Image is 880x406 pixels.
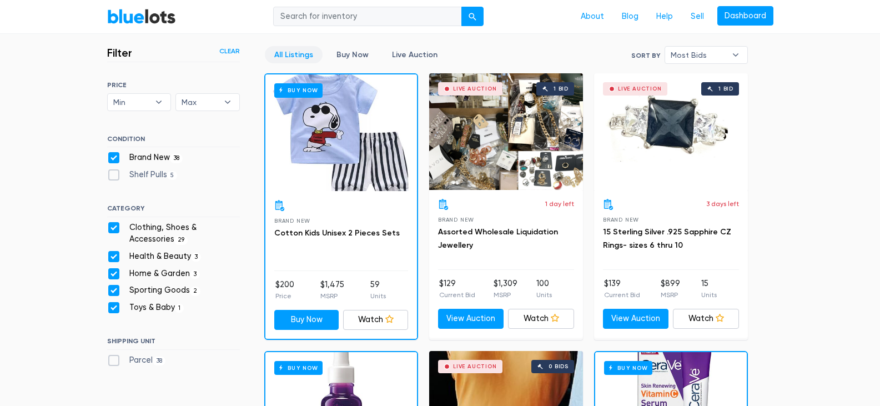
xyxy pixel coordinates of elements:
b: ▾ [147,94,170,111]
p: MSRP [494,290,517,300]
div: 1 bid [554,86,569,92]
span: Most Bids [671,47,726,63]
div: Live Auction [453,86,497,92]
a: Live Auction [383,46,447,63]
label: Clothing, Shoes & Accessories [107,222,240,245]
a: BlueLots [107,8,176,24]
label: Sporting Goods [107,284,201,297]
span: 2 [190,287,201,295]
a: Watch [673,309,739,329]
span: Min [113,94,150,111]
h6: Buy Now [604,361,652,375]
span: Brand New [438,217,474,223]
a: Clear [219,46,240,56]
h6: CONDITION [107,135,240,147]
div: Live Auction [453,364,497,369]
span: 1 [175,304,184,313]
h6: Buy Now [274,83,323,97]
li: $139 [604,278,640,300]
label: Sort By [631,51,660,61]
a: 15 Sterling Silver .925 Sapphire CZ Rings- sizes 6 thru 10 [603,227,731,250]
h6: CATEGORY [107,204,240,217]
p: Units [536,290,552,300]
li: $200 [275,279,294,301]
p: MSRP [320,291,344,301]
span: 38 [170,154,183,163]
a: All Listings [265,46,323,63]
span: Max [182,94,218,111]
a: Sell [682,6,713,27]
a: Cotton Kids Unisex 2 Pieces Sets [274,228,400,238]
span: 3 [191,253,202,262]
p: 1 day left [545,199,574,209]
a: Watch [508,309,574,329]
label: Home & Garden [107,268,200,280]
a: View Auction [438,309,504,329]
a: Watch [343,310,408,330]
div: 1 bid [718,86,733,92]
label: Health & Beauty [107,250,202,263]
a: Live Auction 1 bid [429,73,583,190]
a: Buy Now [327,46,378,63]
li: 15 [701,278,717,300]
input: Search for inventory [273,7,462,27]
a: View Auction [603,309,669,329]
li: 100 [536,278,552,300]
li: $1,309 [494,278,517,300]
h3: Filter [107,46,132,59]
a: Buy Now [265,74,417,191]
span: 5 [167,171,178,180]
p: Current Bid [604,290,640,300]
a: About [572,6,613,27]
label: Toys & Baby [107,302,184,314]
a: Blog [613,6,647,27]
b: ▾ [216,94,239,111]
p: Price [275,291,294,301]
li: $129 [439,278,475,300]
a: Live Auction 1 bid [594,73,748,190]
p: Units [701,290,717,300]
span: 29 [174,236,188,245]
p: MSRP [661,290,680,300]
h6: Buy Now [274,361,323,375]
div: Live Auction [618,86,662,92]
li: $899 [661,278,680,300]
a: Assorted Wholesale Liquidation Jewellery [438,227,558,250]
p: Current Bid [439,290,475,300]
a: Buy Now [274,310,339,330]
label: Parcel [107,354,166,367]
a: Help [647,6,682,27]
li: $1,475 [320,279,344,301]
li: 59 [370,279,386,301]
p: 3 days left [706,199,739,209]
span: 38 [153,357,166,365]
span: 3 [190,270,200,279]
b: ▾ [724,47,747,63]
span: Brand New [603,217,639,223]
a: Dashboard [717,6,773,26]
p: Units [370,291,386,301]
h6: PRICE [107,81,240,89]
h6: SHIPPING UNIT [107,337,240,349]
div: 0 bids [549,364,569,369]
label: Brand New [107,152,183,164]
span: Brand New [274,218,310,224]
label: Shelf Pulls [107,169,178,181]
